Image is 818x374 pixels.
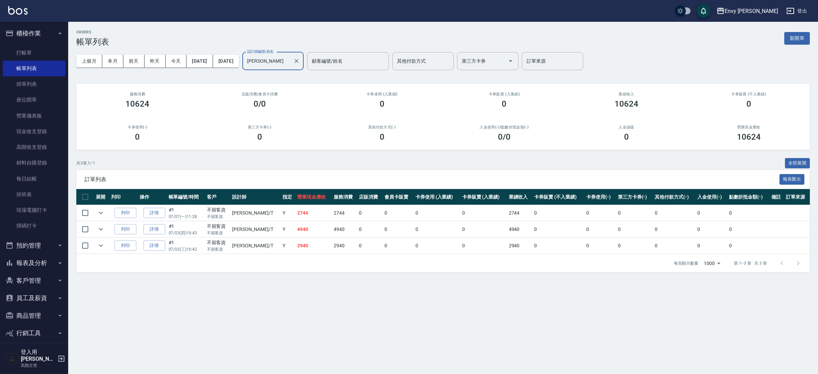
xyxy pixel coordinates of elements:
[3,307,65,325] button: 商品管理
[507,189,533,205] th: 業績收入
[85,176,779,183] span: 訂單列表
[3,202,65,218] a: 現場電腦打卡
[383,189,414,205] th: 會員卡販賣
[76,55,102,67] button: 上個月
[532,205,585,221] td: 0
[332,221,358,237] td: 4940
[205,189,231,205] th: 客戶
[507,238,533,254] td: 2940
[3,237,65,254] button: 預約管理
[94,189,109,205] th: 展開
[3,272,65,290] button: 客戶管理
[281,205,296,221] td: Y
[727,205,770,221] td: 0
[145,55,166,67] button: 昨天
[3,218,65,234] a: 掃碼打卡
[725,7,778,15] div: Envy [PERSON_NAME]
[169,214,203,220] p: 07/07 (一) 11:28
[166,55,187,67] button: 今天
[505,56,516,66] button: Open
[460,205,507,221] td: 0
[734,260,767,266] p: 第 1–3 筆 共 3 筆
[3,25,65,42] button: 櫃檯作業
[85,125,191,129] h2: 卡券使用(-)
[357,238,383,254] td: 0
[498,132,511,142] h3: 0 /0
[3,187,65,202] a: 排班表
[247,49,274,54] label: 設計師編號/姓名
[281,221,296,237] td: Y
[585,205,616,221] td: 0
[329,92,435,96] h2: 卡券使用 (入業績)
[3,108,65,124] a: 營業儀表板
[76,160,95,166] p: 共 3 筆, 1 / 1
[169,246,203,252] p: 07/02 (三) 10:42
[3,171,65,187] a: 每日結帳
[653,205,695,221] td: 0
[207,223,229,230] div: 不留客資
[532,189,585,205] th: 卡券販賣 (不入業績)
[414,189,460,205] th: 卡券使用 (入業績)
[102,55,123,67] button: 本月
[281,189,296,205] th: 指定
[460,189,507,205] th: 卡券販賣 (入業績)
[532,221,585,237] td: 0
[143,208,165,218] a: 詳情
[230,189,281,205] th: 設計師
[8,6,28,15] img: Logo
[230,238,281,254] td: [PERSON_NAME] /T
[332,205,358,221] td: 2744
[96,240,106,251] button: expand row
[3,342,65,360] button: 會員卡管理
[616,221,653,237] td: 0
[380,99,384,109] h3: 0
[532,238,585,254] td: 0
[616,189,653,205] th: 第三方卡券(-)
[167,205,205,221] td: #1
[696,92,802,96] h2: 卡券販賣 (不入業績)
[746,99,751,109] h3: 0
[207,239,229,246] div: 不留客資
[143,240,165,251] a: 詳情
[383,221,414,237] td: 0
[3,61,65,76] a: 帳單列表
[357,221,383,237] td: 0
[207,92,313,96] h2: 店販消費 /會員卡消費
[292,56,301,66] button: Clear
[737,132,761,142] h3: 10624
[414,221,460,237] td: 0
[5,352,19,365] img: Person
[585,189,616,205] th: 卡券使用(-)
[697,4,710,18] button: save
[3,92,65,108] a: 座位開單
[281,238,296,254] td: Y
[207,230,229,236] p: 不留客資
[674,260,698,266] p: 每頁顯示數量
[76,37,109,47] h3: 帳單列表
[585,238,616,254] td: 0
[21,349,56,362] h5: 登入用[PERSON_NAME]
[785,158,810,169] button: 全部展開
[296,221,332,237] td: 4940
[383,205,414,221] td: 0
[727,238,770,254] td: 0
[3,139,65,155] a: 高階收支登錄
[230,221,281,237] td: [PERSON_NAME] /T
[115,240,136,251] button: 列印
[784,35,810,41] a: 新開單
[653,221,695,237] td: 0
[3,76,65,92] a: 掛單列表
[109,189,138,205] th: 列印
[653,189,695,205] th: 其他付款方式(-)
[332,238,358,254] td: 2940
[332,189,358,205] th: 服務消費
[207,206,229,214] div: 不留客資
[770,189,784,205] th: 備註
[135,132,140,142] h3: 0
[574,125,680,129] h2: 入金儲值
[357,205,383,221] td: 0
[585,221,616,237] td: 0
[357,189,383,205] th: 店販消費
[296,205,332,221] td: 2744
[138,189,167,205] th: 操作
